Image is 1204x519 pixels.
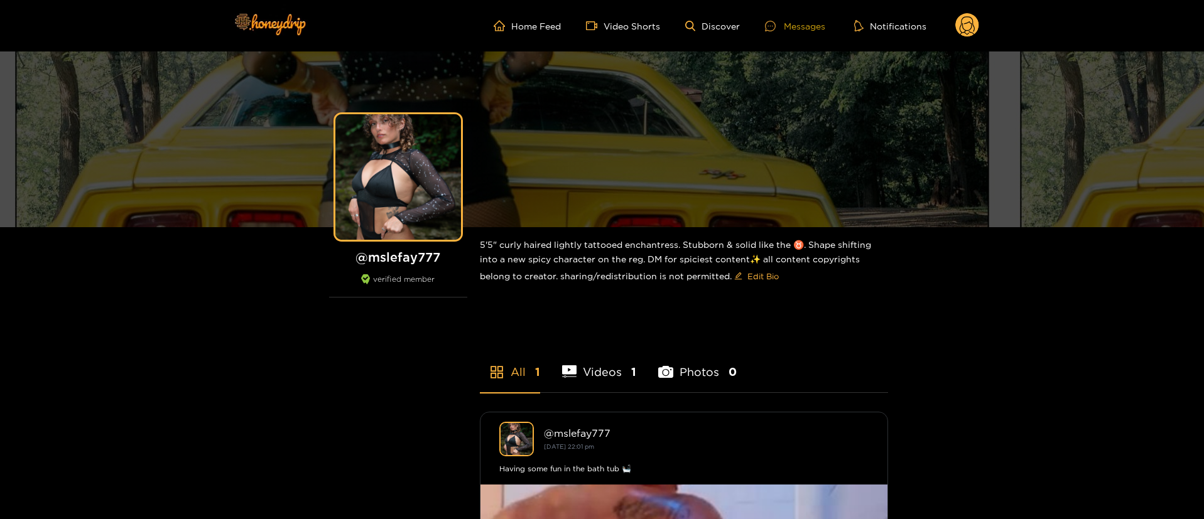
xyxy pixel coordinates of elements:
[489,365,504,380] span: appstore
[586,20,660,31] a: Video Shorts
[562,336,637,392] li: Videos
[685,21,740,31] a: Discover
[499,422,534,456] img: mslefay777
[494,20,511,31] span: home
[734,272,742,281] span: edit
[732,266,781,286] button: editEdit Bio
[329,249,467,265] h1: @ mslefay777
[586,20,604,31] span: video-camera
[544,443,594,450] small: [DATE] 22:01 pm
[329,274,467,297] div: verified member
[765,19,825,33] div: Messages
[480,227,888,296] div: 5'5" curly haired lightly tattooed enchantress. Stubborn & solid like the ♉️. Shape shifting into...
[850,19,930,32] button: Notifications
[631,364,636,380] span: 1
[480,336,540,392] li: All
[729,364,737,380] span: 0
[499,463,869,475] div: Having some fun in the bath tub 🛀🏽
[535,364,540,380] span: 1
[658,336,737,392] li: Photos
[494,20,561,31] a: Home Feed
[544,427,869,439] div: @ mslefay777
[747,270,779,282] span: Edit Bio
